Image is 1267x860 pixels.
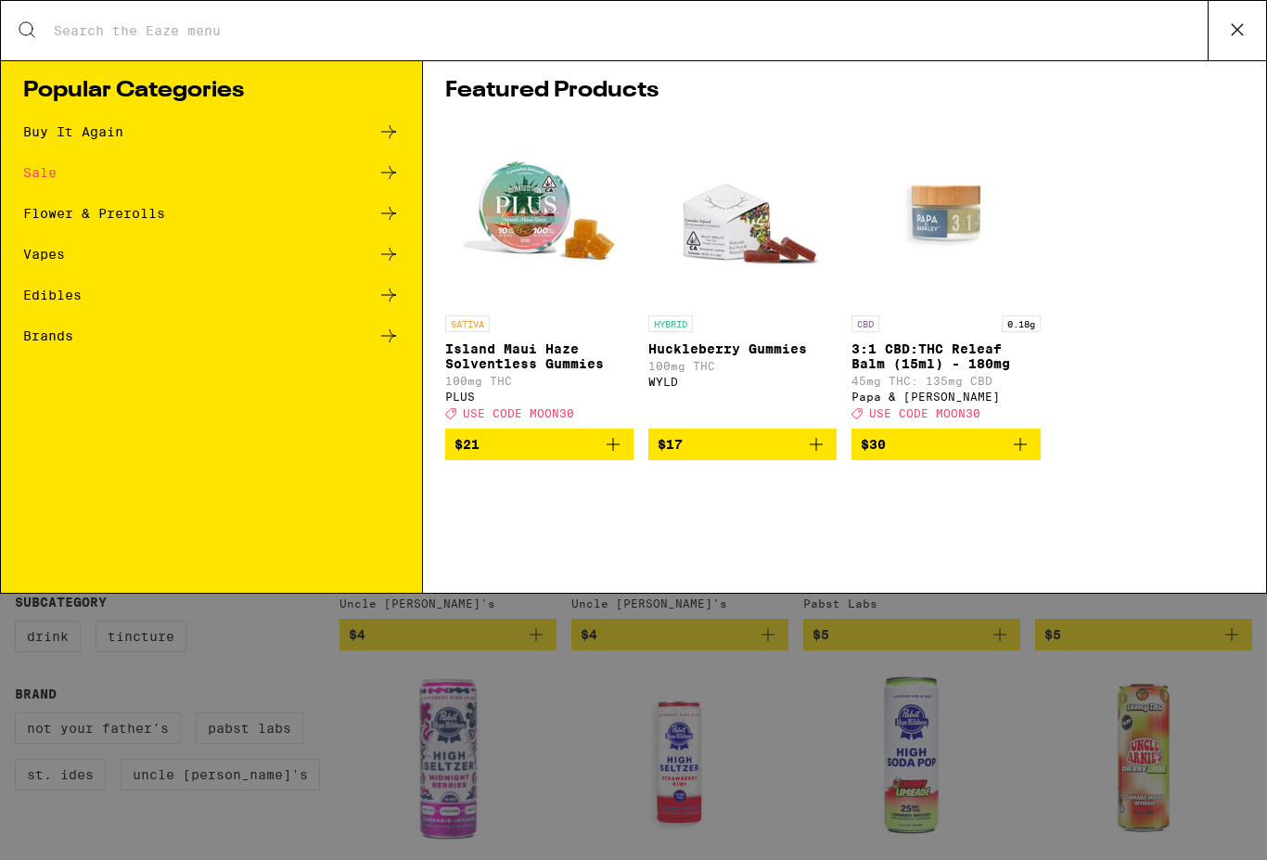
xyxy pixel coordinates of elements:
[648,121,837,429] a: Open page for Huckleberry Gummies from WYLD
[648,376,837,388] div: WYLD
[23,202,400,225] a: Flower & Prerolls
[445,375,633,387] p: 100mg THC
[454,437,480,452] span: $21
[23,284,400,306] a: Edibles
[445,80,1244,102] h1: Featured Products
[648,341,837,356] p: Huckleberry Gummies
[23,248,65,261] div: Vapes
[648,360,837,372] p: 100mg THC
[658,437,683,452] span: $17
[445,121,633,429] a: Open page for Island Maui Haze Solventless Gummies from PLUS
[463,407,574,419] span: USE CODE MOON30
[648,429,837,460] button: Add to bag
[851,315,879,332] p: CBD
[445,429,633,460] button: Add to bag
[851,429,1040,460] button: Add to bag
[851,375,1040,387] p: 45mg THC: 135mg CBD
[23,289,82,302] div: Edibles
[23,329,73,342] div: Brands
[53,22,1208,39] input: Search the Eaze menu
[23,243,400,265] a: Vapes
[869,407,980,419] span: USE CODE MOON30
[23,80,400,102] h1: Popular Categories
[851,341,1040,371] p: 3:1 CBD:THC Releaf Balm (15ml) - 180mg
[445,341,633,371] p: Island Maui Haze Solventless Gummies
[23,125,123,138] div: Buy It Again
[1002,315,1041,332] p: 0.18g
[23,161,400,184] a: Sale
[648,315,693,332] p: HYBRID
[650,121,836,306] img: WYLD - Huckleberry Gummies
[445,391,633,403] div: PLUS
[23,166,57,179] div: Sale
[446,121,632,306] img: PLUS - Island Maui Haze Solventless Gummies
[445,315,490,332] p: SATIVA
[851,121,1040,429] a: Open page for 3:1 CBD:THC Releaf Balm (15ml) - 180mg from Papa & Barkley
[861,437,886,452] span: $30
[23,325,400,347] a: Brands
[853,121,1039,306] img: Papa & Barkley - 3:1 CBD:THC Releaf Balm (15ml) - 180mg
[23,207,165,220] div: Flower & Prerolls
[23,121,400,143] a: Buy It Again
[851,391,1040,403] div: Papa & [PERSON_NAME]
